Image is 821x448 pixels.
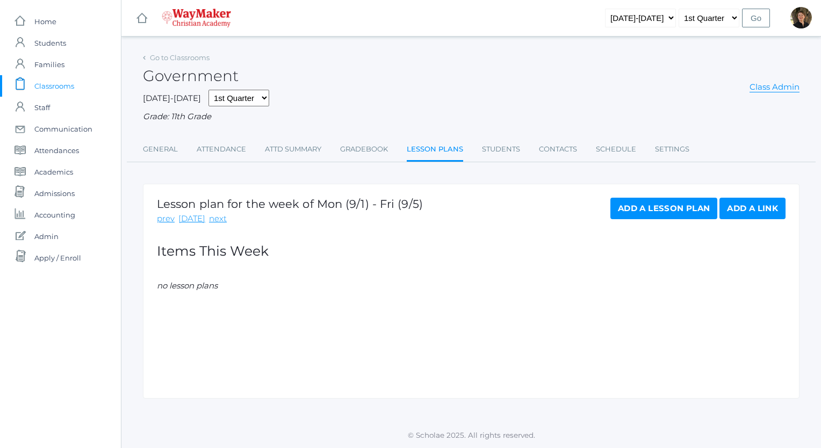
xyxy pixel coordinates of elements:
[719,198,786,219] a: Add a Link
[407,139,463,162] a: Lesson Plans
[34,97,50,118] span: Staff
[34,118,92,140] span: Communication
[34,226,59,247] span: Admin
[596,139,636,160] a: Schedule
[655,139,689,160] a: Settings
[34,11,56,32] span: Home
[143,68,239,84] h2: Government
[34,75,74,97] span: Classrooms
[34,204,75,226] span: Accounting
[178,213,205,225] a: [DATE]
[143,93,201,103] span: [DATE]-[DATE]
[340,139,388,160] a: Gradebook
[742,9,770,27] input: Go
[539,139,577,160] a: Contacts
[34,32,66,54] span: Students
[790,7,812,28] div: Dianna Renz
[150,53,210,62] a: Go to Classrooms
[162,9,231,27] img: waymaker-logo-stack-white-1602f2b1af18da31a5905e9982d058868370996dac5278e84edea6dabf9a3315.png
[34,247,81,269] span: Apply / Enroll
[610,198,717,219] a: Add a Lesson Plan
[197,139,246,160] a: Attendance
[143,139,178,160] a: General
[34,140,79,161] span: Attendances
[209,213,227,225] a: next
[157,198,423,210] h1: Lesson plan for the week of Mon (9/1) - Fri (9/5)
[34,161,73,183] span: Academics
[143,111,800,123] div: Grade: 11th Grade
[157,244,786,259] h2: Items This Week
[157,213,175,225] a: prev
[482,139,520,160] a: Students
[34,183,75,204] span: Admissions
[34,54,64,75] span: Families
[157,280,218,291] em: no lesson plans
[121,430,821,440] p: © Scholae 2025. All rights reserved.
[750,82,800,92] a: Class Admin
[265,139,321,160] a: Attd Summary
